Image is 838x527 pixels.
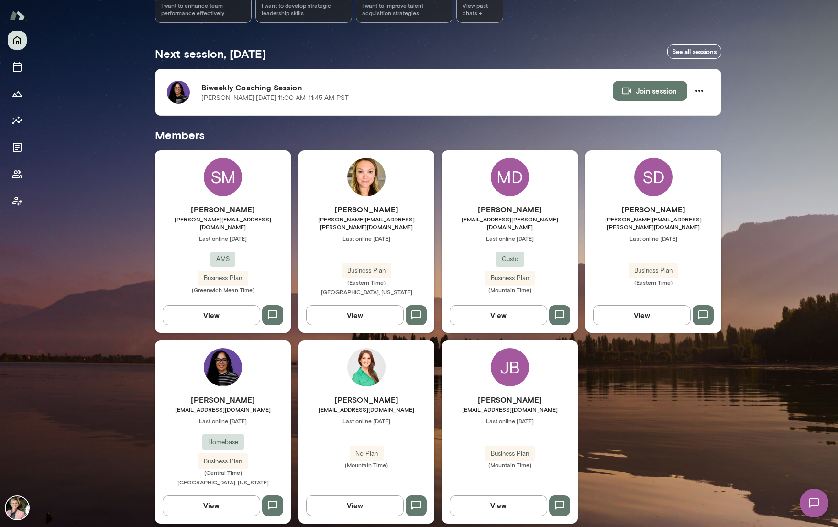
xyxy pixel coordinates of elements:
span: [PERSON_NAME][EMAIL_ADDRESS][DOMAIN_NAME] [155,215,291,231]
button: Sessions [8,57,27,77]
span: Last online [DATE] [298,417,434,425]
img: Kelly K. Oliver [6,496,29,519]
span: Last online [DATE] [155,417,291,425]
span: Last online [DATE] [155,234,291,242]
h6: Biweekly Coaching Session [201,82,613,93]
span: Last online [DATE] [442,417,578,425]
h5: Next session, [DATE] [155,46,266,61]
img: Amanda Olson [347,158,386,196]
span: (Eastern Time) [298,278,434,286]
span: [PERSON_NAME][EMAIL_ADDRESS][PERSON_NAME][DOMAIN_NAME] [298,215,434,231]
span: [EMAIL_ADDRESS][DOMAIN_NAME] [442,406,578,413]
h6: [PERSON_NAME] [442,394,578,406]
button: Growth Plan [8,84,27,103]
span: I want to develop strategic leadership skills [262,1,346,17]
h5: Members [155,127,721,143]
span: Business Plan [485,274,535,283]
span: (Greenwich Mean Time) [155,286,291,294]
button: View [163,495,260,516]
span: Last online [DATE] [298,234,434,242]
h6: [PERSON_NAME] [155,394,291,406]
button: View [306,495,404,516]
span: (Eastern Time) [585,278,721,286]
span: Business Plan [198,274,248,283]
h6: [PERSON_NAME] [442,204,578,215]
div: JB [491,348,529,386]
span: (Mountain Time) [442,286,578,294]
h6: [PERSON_NAME] [585,204,721,215]
div: MD [491,158,529,196]
span: [EMAIL_ADDRESS][DOMAIN_NAME] [298,406,434,413]
span: No Plan [350,449,384,459]
div: SM [204,158,242,196]
span: I want to enhance team performance effectively [161,1,245,17]
button: Join session [613,81,687,101]
span: Last online [DATE] [442,234,578,242]
img: Alyce Bofferding [347,348,386,386]
span: [EMAIL_ADDRESS][PERSON_NAME][DOMAIN_NAME] [442,215,578,231]
button: Home [8,31,27,50]
span: Gusto [496,254,524,264]
span: Homebase [202,438,244,447]
button: View [163,305,260,325]
button: Insights [8,111,27,130]
img: Mento [10,6,25,24]
span: [GEOGRAPHIC_DATA], [US_STATE] [321,288,412,295]
a: See all sessions [667,44,721,59]
h6: [PERSON_NAME] [298,394,434,406]
span: I want to improve talent acquisition strategies [362,1,446,17]
span: Business Plan [485,449,535,459]
span: Business Plan [342,266,391,275]
span: (Central Time) [155,469,291,476]
img: Cassidy Edwards [204,348,242,386]
button: Documents [8,138,27,157]
span: AMS [210,254,235,264]
button: View [450,305,547,325]
h6: [PERSON_NAME] [155,204,291,215]
button: Members [8,165,27,184]
div: SD [634,158,673,196]
p: [PERSON_NAME] · [DATE] · 11:00 AM-11:45 AM PST [201,93,349,103]
span: [PERSON_NAME][EMAIL_ADDRESS][PERSON_NAME][DOMAIN_NAME] [585,215,721,231]
span: (Mountain Time) [442,461,578,469]
button: Client app [8,191,27,210]
span: [GEOGRAPHIC_DATA], [US_STATE] [177,479,269,485]
h6: [PERSON_NAME] [298,204,434,215]
button: View [306,305,404,325]
span: (Mountain Time) [298,461,434,469]
span: [EMAIL_ADDRESS][DOMAIN_NAME] [155,406,291,413]
button: View [593,305,691,325]
span: Business Plan [628,266,678,275]
button: View [450,495,547,516]
span: Business Plan [198,457,248,466]
span: Last online [DATE] [585,234,721,242]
